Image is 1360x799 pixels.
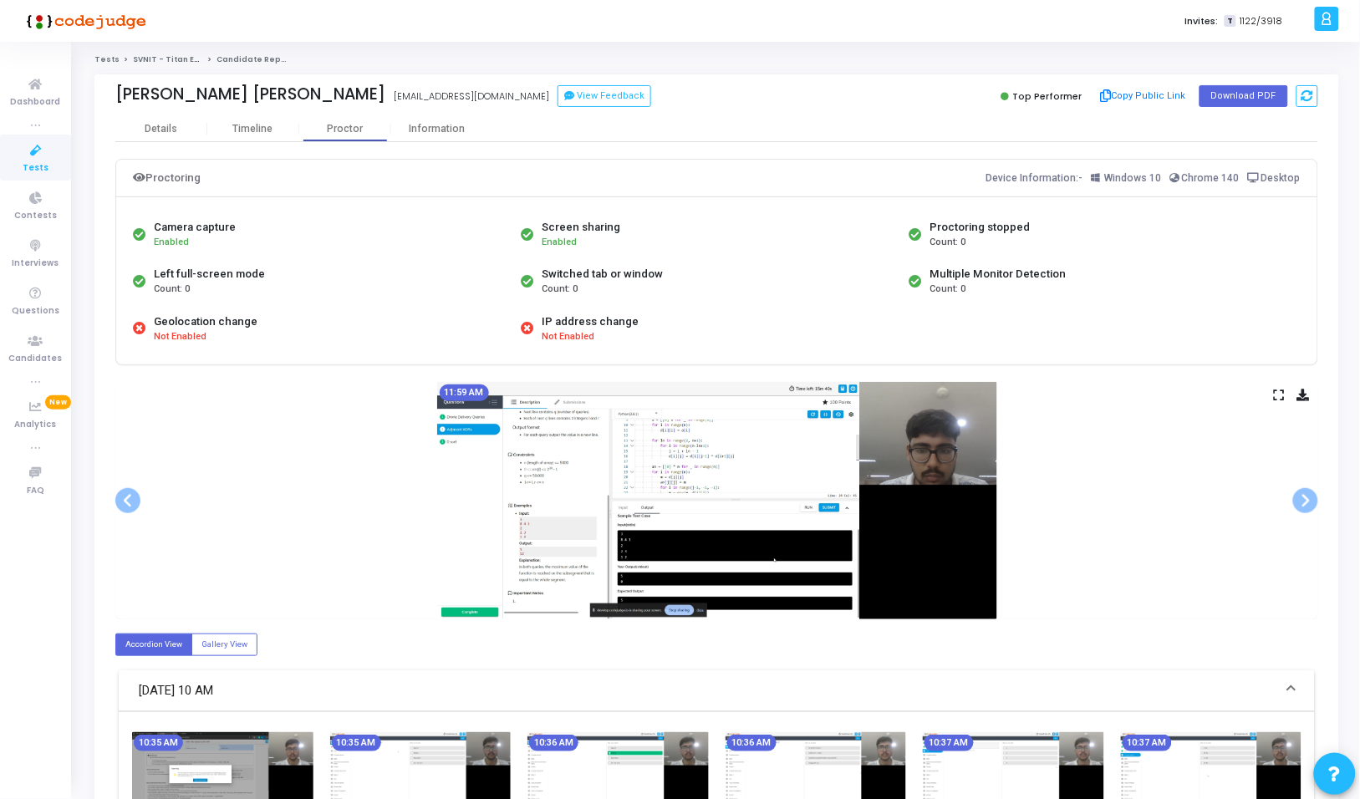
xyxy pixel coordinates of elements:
button: Copy Public Link [1095,84,1191,109]
span: Enabled [542,237,577,247]
span: Interviews [13,257,59,271]
div: Geolocation change [154,313,257,330]
label: Accordion View [115,634,192,656]
span: Windows 10 [1105,172,1162,184]
img: logo [21,4,146,38]
div: Proctoring stopped [930,219,1031,236]
span: Desktop [1261,172,1301,184]
nav: breadcrumb [94,54,1339,65]
label: Gallery View [191,634,257,656]
mat-chip: 10:35 AM [332,735,381,751]
mat-panel-title: [DATE] 10 AM [139,681,1275,700]
mat-chip: 10:36 AM [727,735,777,751]
span: Enabled [154,237,189,247]
span: Top Performer [1012,89,1082,103]
span: FAQ [27,484,44,498]
div: Proctor [299,123,391,135]
div: Device Information:- [986,168,1301,188]
mat-expansion-panel-header: [DATE] 10 AM [119,670,1315,712]
span: New [45,395,71,410]
span: Chrome 140 [1182,172,1240,184]
label: Invites: [1184,14,1218,28]
mat-chip: 10:35 AM [134,735,183,751]
span: Contests [14,209,57,223]
span: Count: 0 [930,236,966,250]
span: T [1225,15,1235,28]
span: Analytics [15,418,57,432]
button: View Feedback [558,85,651,107]
mat-chip: 10:37 AM [1123,735,1172,751]
div: Multiple Monitor Detection [930,266,1067,282]
span: Candidate Report [216,54,293,64]
div: [PERSON_NAME] [PERSON_NAME] [115,84,385,104]
span: 1122/3918 [1240,14,1282,28]
div: Switched tab or window [542,266,663,282]
div: IP address change [542,313,639,330]
div: Left full-screen mode [154,266,265,282]
mat-chip: 10:36 AM [529,735,578,751]
div: Details [145,123,177,135]
div: [EMAIL_ADDRESS][DOMAIN_NAME] [394,89,549,104]
span: Count: 0 [542,282,578,297]
div: Information [391,123,483,135]
div: Proctoring [133,168,201,188]
span: Questions [12,304,59,318]
button: Download PDF [1200,85,1288,107]
span: Dashboard [11,95,61,109]
mat-chip: 11:59 AM [440,384,489,401]
span: Count: 0 [930,282,966,297]
span: Not Enabled [542,330,594,344]
div: Timeline [233,123,273,135]
span: Candidates [9,352,63,366]
span: Tests [23,161,48,176]
mat-chip: 10:37 AM [924,735,974,751]
div: Screen sharing [542,219,620,236]
a: Tests [94,54,120,64]
span: Not Enabled [154,330,206,344]
span: Count: 0 [154,282,190,297]
img: screenshot-1758954559783.jpeg [437,382,997,619]
a: SVNIT - Titan Engineering Intern 2026 [133,54,290,64]
div: Camera capture [154,219,236,236]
